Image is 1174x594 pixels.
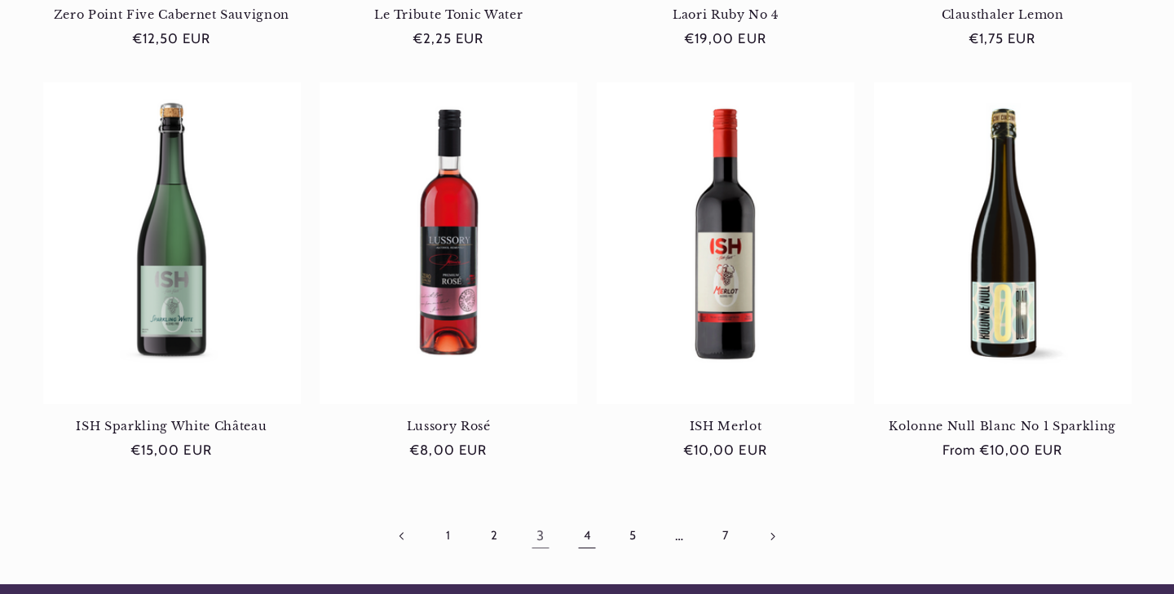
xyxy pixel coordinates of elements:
a: Page 5 [615,517,652,555]
nav: Pagination [43,517,1132,555]
a: Laori Ruby No 4 [597,7,854,22]
a: ISH Merlot [597,419,854,433]
a: Previous page [383,517,421,555]
a: Clausthaler Lemon [874,7,1132,22]
a: Page 1 [430,517,467,555]
a: ISH Sparkling White Château [43,419,301,433]
a: Page 2 [476,517,514,555]
a: Kolonne Null Blanc No 1 Sparkling [874,419,1132,433]
a: Zero Point Five Cabernet Sauvignon [43,7,301,22]
a: Page 7 [707,517,744,555]
a: Next page [753,517,791,555]
span: … [660,517,698,555]
a: Page 4 [568,517,606,555]
a: Le Tribute Tonic Water [320,7,577,22]
a: Lussory Rosé [320,419,577,433]
a: Page 3 [522,517,559,555]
